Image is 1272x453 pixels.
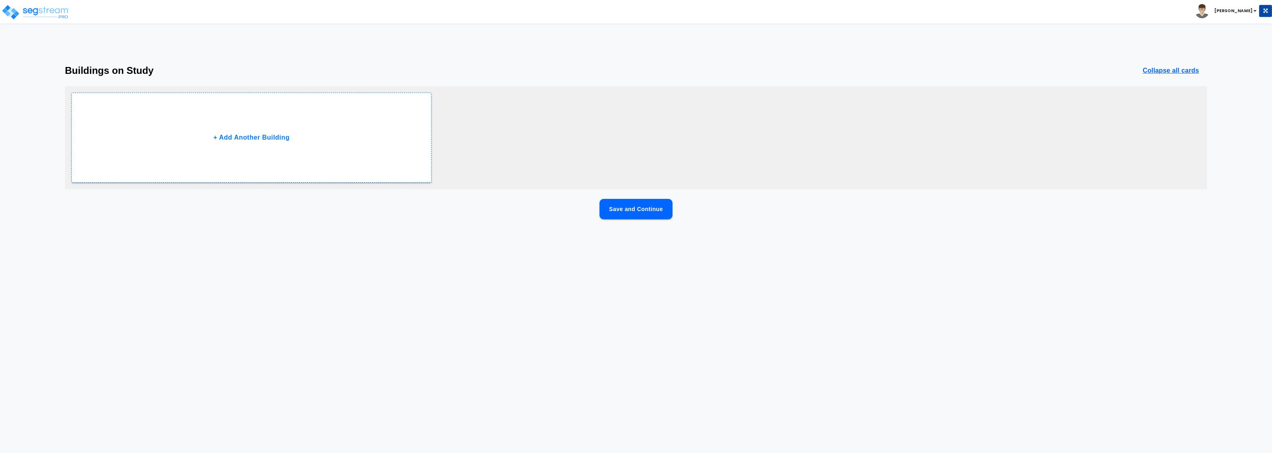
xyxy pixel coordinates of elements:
button: Save and Continue [599,199,673,219]
img: avatar.png [1195,4,1209,18]
h3: Buildings on Study [65,65,154,76]
p: Collapse all cards [1143,66,1199,75]
b: [PERSON_NAME] [1214,8,1253,14]
img: logo_pro_r.png [1,4,70,20]
button: + Add Another Building [71,93,432,183]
